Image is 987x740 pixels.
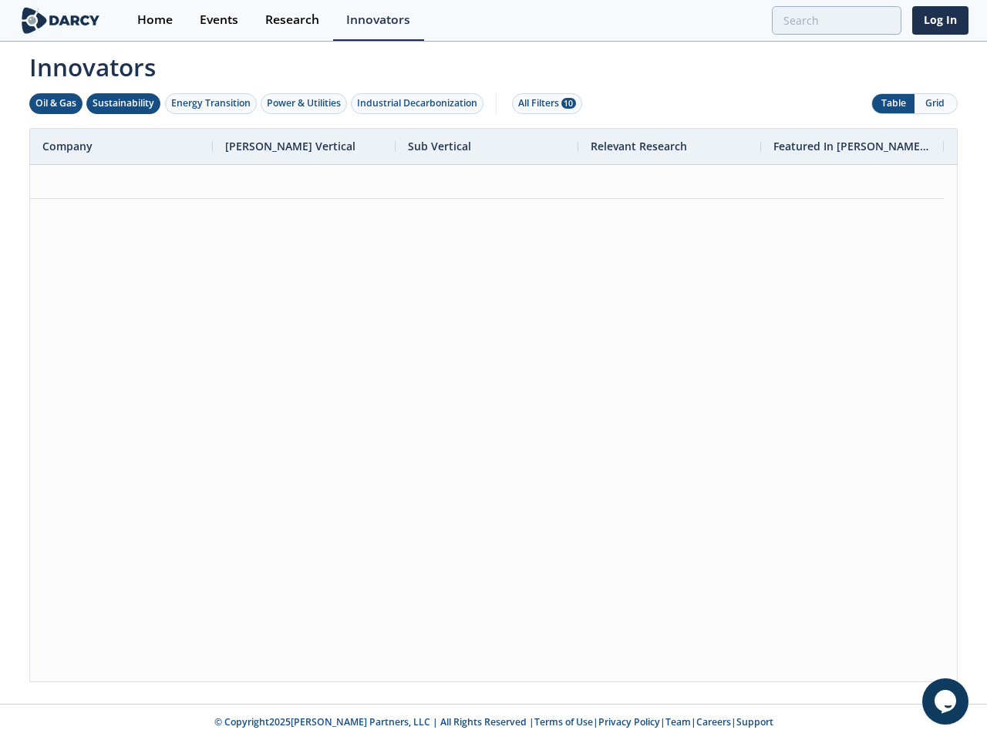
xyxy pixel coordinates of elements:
div: Industrial Decarbonization [357,96,477,110]
span: 10 [561,98,576,109]
span: Relevant Research [591,139,687,153]
a: Log In [912,6,968,35]
span: Featured In [PERSON_NAME] Live [773,139,931,153]
span: [PERSON_NAME] Vertical [225,139,355,153]
span: Sub Vertical [408,139,471,153]
div: Research [265,14,319,26]
div: Power & Utilities [267,96,341,110]
div: Energy Transition [171,96,251,110]
p: © Copyright 2025 [PERSON_NAME] Partners, LLC | All Rights Reserved | | | | | [22,715,965,729]
div: Innovators [346,14,410,26]
a: Support [736,715,773,728]
a: Terms of Use [534,715,593,728]
div: Oil & Gas [35,96,76,110]
span: Innovators [19,43,968,85]
button: Oil & Gas [29,93,83,114]
a: Team [665,715,691,728]
button: Energy Transition [165,93,257,114]
a: Careers [696,715,731,728]
div: Events [200,14,238,26]
button: Power & Utilities [261,93,347,114]
button: Grid [915,94,957,113]
button: Sustainability [86,93,160,114]
div: Sustainability [93,96,154,110]
span: Company [42,139,93,153]
input: Advanced Search [772,6,901,35]
button: All Filters 10 [512,93,582,114]
div: Home [137,14,173,26]
button: Industrial Decarbonization [351,93,483,114]
div: All Filters [518,96,576,110]
button: Table [872,94,915,113]
iframe: chat widget [922,678,972,725]
a: Privacy Policy [598,715,660,728]
img: logo-wide.svg [19,7,103,34]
